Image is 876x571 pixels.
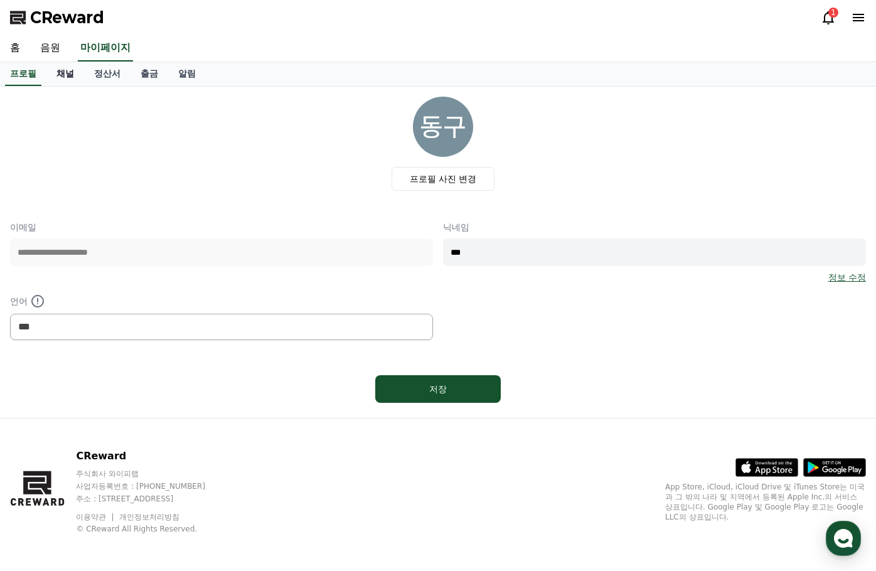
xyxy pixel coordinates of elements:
[400,383,476,395] div: 저장
[76,449,229,464] p: CReward
[76,494,229,504] p: 주소 : [STREET_ADDRESS]
[40,417,47,427] span: 홈
[131,62,168,86] a: 출금
[10,8,104,28] a: CReward
[84,62,131,86] a: 정산서
[443,221,866,233] p: 닉네임
[168,62,206,86] a: 알림
[76,469,229,479] p: 주식회사 와이피랩
[4,398,83,429] a: 홈
[194,417,209,427] span: 설정
[10,221,433,233] p: 이메일
[115,417,130,427] span: 대화
[46,62,84,86] a: 채널
[76,524,229,534] p: © CReward All Rights Reserved.
[413,97,473,157] img: profile_image
[5,62,41,86] a: 프로필
[119,513,179,521] a: 개인정보처리방침
[665,482,866,522] p: App Store, iCloud, iCloud Drive 및 iTunes Store는 미국과 그 밖의 나라 및 지역에서 등록된 Apple Inc.의 서비스 상표입니다. Goo...
[828,271,866,284] a: 정보 수정
[828,8,838,18] div: 1
[83,398,162,429] a: 대화
[30,8,104,28] span: CReward
[30,35,70,61] a: 음원
[76,513,115,521] a: 이용약관
[821,10,836,25] a: 1
[375,375,501,403] button: 저장
[392,167,495,191] label: 프로필 사진 변경
[10,294,433,309] p: 언어
[162,398,241,429] a: 설정
[76,481,229,491] p: 사업자등록번호 : [PHONE_NUMBER]
[78,35,133,61] a: 마이페이지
